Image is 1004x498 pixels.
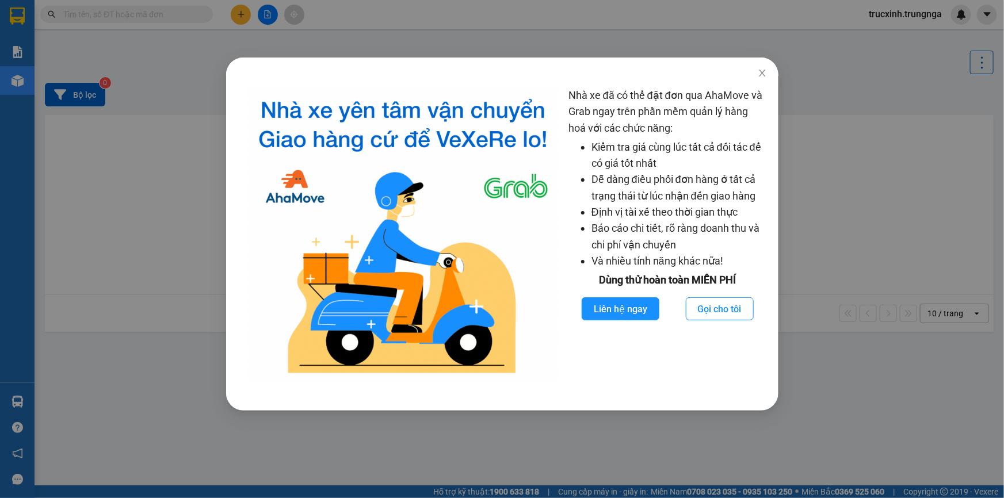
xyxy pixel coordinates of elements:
img: logo [247,87,559,382]
span: Gọi cho tôi [697,302,741,316]
li: Kiểm tra giá cùng lúc tất cả đối tác để có giá tốt nhất [591,139,766,172]
div: Nhà xe đã có thể đặt đơn qua AhaMove và Grab ngay trên phần mềm quản lý hàng hoá với các chức năng: [568,87,766,382]
li: Định vị tài xế theo thời gian thực [591,204,766,220]
button: Close [746,58,778,90]
div: Dùng thử hoàn toàn MIỄN PHÍ [568,272,766,288]
li: Và nhiều tính năng khác nữa! [591,253,766,269]
span: Liên hệ ngay [593,302,647,316]
button: Gọi cho tôi [685,297,753,320]
li: Dễ dàng điều phối đơn hàng ở tất cả trạng thái từ lúc nhận đến giao hàng [591,171,766,204]
span: close [757,68,766,78]
li: Báo cáo chi tiết, rõ ràng doanh thu và chi phí vận chuyển [591,220,766,253]
button: Liên hệ ngay [581,297,659,320]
